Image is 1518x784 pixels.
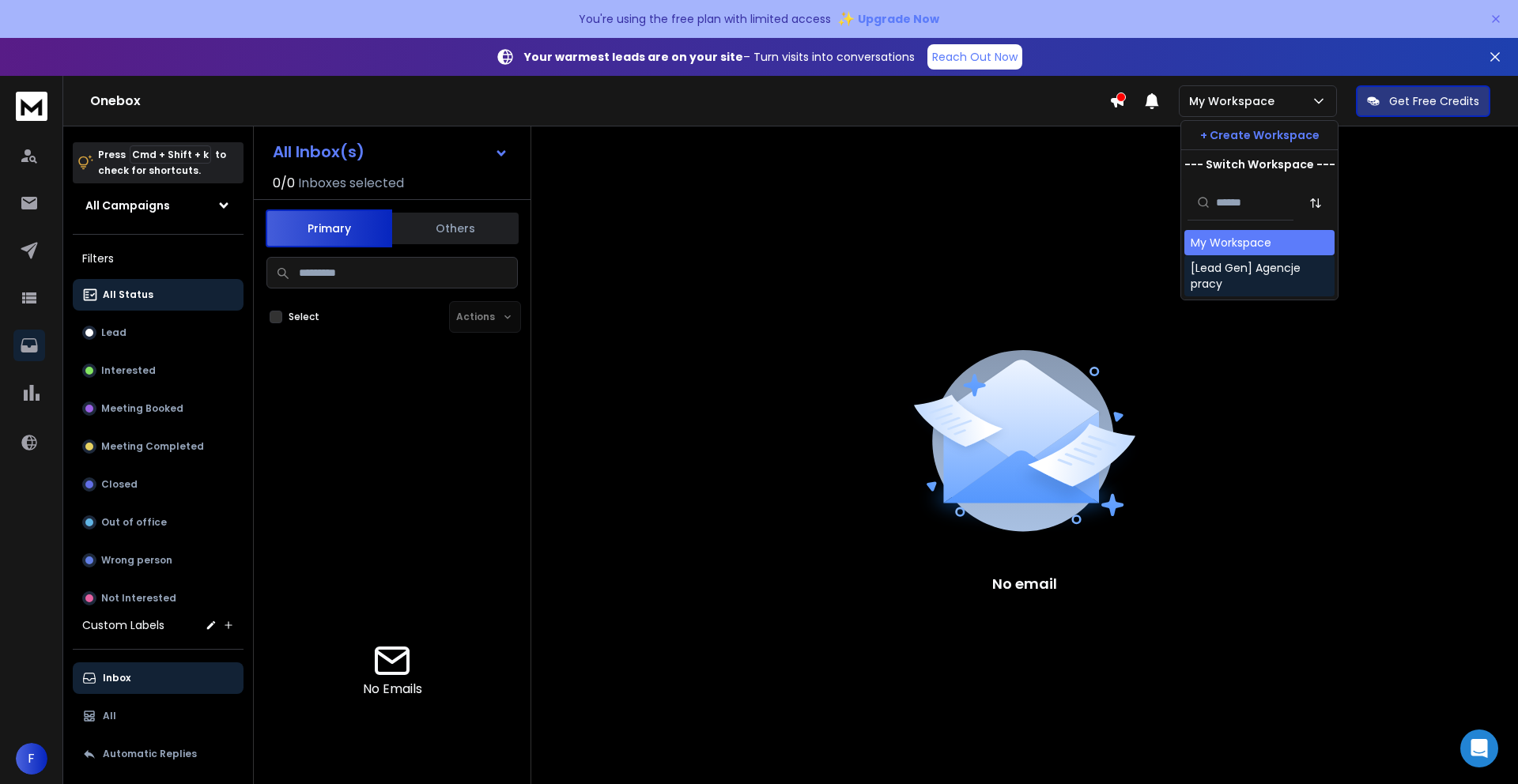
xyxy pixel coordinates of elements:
span: Upgrade Now [858,11,939,27]
button: Out of office [73,507,244,538]
button: Closed [73,469,244,500]
p: My Workspace [1189,93,1281,109]
h1: Onebox [90,92,1109,111]
img: logo [16,92,47,121]
h3: Filters [73,247,244,269]
p: --- Switch Workspace --- [1184,156,1335,172]
div: Open Intercom Messenger [1460,729,1498,767]
button: All Campaigns [73,190,244,221]
button: Others [392,211,519,246]
div: [Lead Gen] Agencje pracy [1191,260,1328,292]
p: Out of office [101,516,167,529]
p: You're using the free plan with limited access [579,11,831,27]
a: Reach Out Now [927,44,1022,70]
h3: Custom Labels [82,617,164,633]
h3: Inboxes selected [298,174,404,193]
div: My Workspace [1191,235,1271,251]
span: ✨ [837,8,855,30]
h1: All Campaigns [85,198,170,213]
button: Lead [73,317,244,349]
p: Lead [101,326,126,339]
button: Get Free Credits [1356,85,1490,117]
p: Wrong person [101,554,172,567]
p: All [103,710,116,722]
p: Automatic Replies [103,748,197,760]
p: Not Interested [101,592,176,605]
p: Closed [101,478,138,491]
button: F [16,743,47,775]
button: ✨Upgrade Now [837,3,939,35]
p: Meeting Completed [101,440,204,453]
button: All Inbox(s) [260,136,521,168]
p: – Turn visits into conversations [524,49,915,65]
p: Inbox [103,672,130,684]
span: Cmd + Shift + k [130,145,211,164]
p: + Create Workspace [1200,127,1320,143]
button: Inbox [73,662,244,694]
button: Wrong person [73,545,244,576]
span: 0 / 0 [273,174,295,193]
button: Interested [73,355,244,386]
p: Reach Out Now [932,49,1018,65]
button: Primary [266,209,392,247]
strong: Your warmest leads are on your site [524,49,743,65]
button: Meeting Completed [73,431,244,462]
button: Sort by Sort A-Z [1300,187,1331,219]
p: No Emails [363,680,422,699]
p: Press to check for shortcuts. [98,147,226,179]
button: All Status [73,279,244,311]
p: Meeting Booked [101,402,183,415]
button: Not Interested [73,582,244,614]
p: Get Free Credits [1389,93,1479,109]
label: Select [289,311,319,323]
button: All [73,700,244,732]
h1: All Inbox(s) [273,144,364,160]
p: All Status [103,288,153,301]
p: Interested [101,364,156,377]
button: Automatic Replies [73,738,244,770]
button: Meeting Booked [73,393,244,424]
button: + Create Workspace [1181,121,1338,149]
p: No email [992,573,1057,595]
